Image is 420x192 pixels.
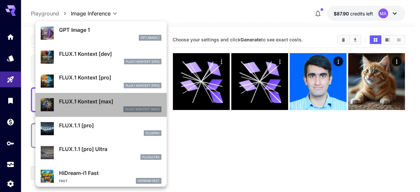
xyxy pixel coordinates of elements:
div: FLUX.1.1 [pro] Ultrafluxultra [41,142,161,162]
p: HiDream-i1 Fast [59,169,161,177]
div: HiDream-i1 FastFastHiDream Fast [41,166,161,186]
p: FLUX.1 Kontext [dev] [59,50,161,58]
p: FLUX.1 Kontext [dev] [126,59,159,64]
div: GPT Image 1gpt_image_1 [41,23,161,43]
p: FLUX.1.1 [pro] Ultra [59,145,161,153]
p: HiDream Fast [138,179,159,183]
p: gpt_image_1 [141,35,159,40]
div: FLUX.1 Kontext [max]FLUX.1 Kontext [max] [41,95,161,115]
p: fluxultra [142,155,159,160]
p: Fast [59,179,68,183]
p: FLUX.1.1 [pro] [59,121,161,129]
p: FLUX.1 Kontext [max] [125,107,159,112]
div: FLUX.1 Kontext [pro]FLUX.1 Kontext [pro] [41,71,161,91]
p: FLUX.1 Kontext [pro] [126,83,159,88]
p: FLUX.1 Kontext [max] [59,97,161,105]
p: FLUX.1 Kontext [pro] [59,74,161,81]
div: FLUX.1.1 [pro]fluxpro [41,119,161,139]
p: fluxpro [146,131,159,136]
p: GPT Image 1 [59,26,161,34]
div: FLUX.1 Kontext [dev]FLUX.1 Kontext [dev] [41,47,161,67]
